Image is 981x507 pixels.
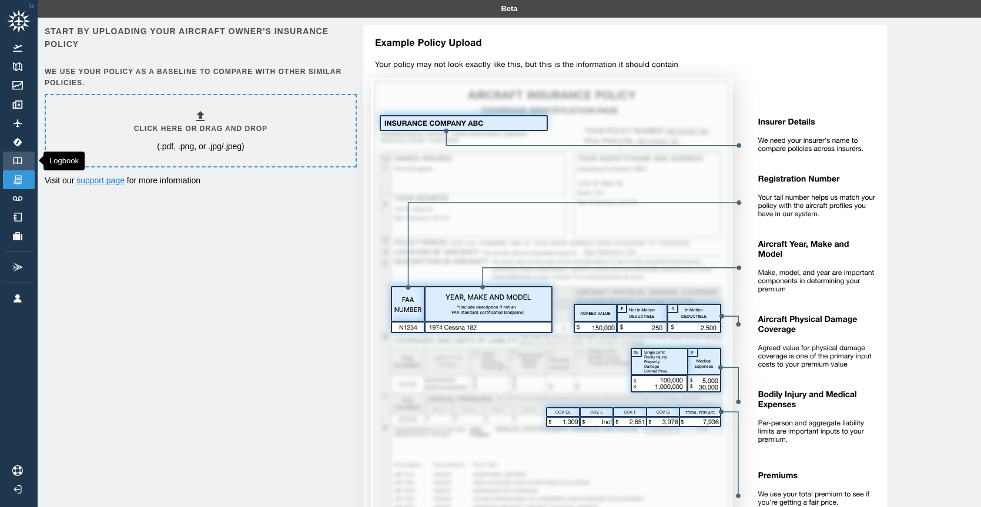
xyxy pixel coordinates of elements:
p: (.pdf, .png, or .jpg/.jpeg) [157,140,245,152]
h6: We use your policy as a baseline to compare with other similar policies. [45,66,354,89]
h6: Click here or drag and drop [134,123,267,135]
p: Visit our for more information [45,174,354,186]
a: support page [76,176,125,185]
h6: Start by uploading your aircraft owner's insurance policy [45,25,354,51]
